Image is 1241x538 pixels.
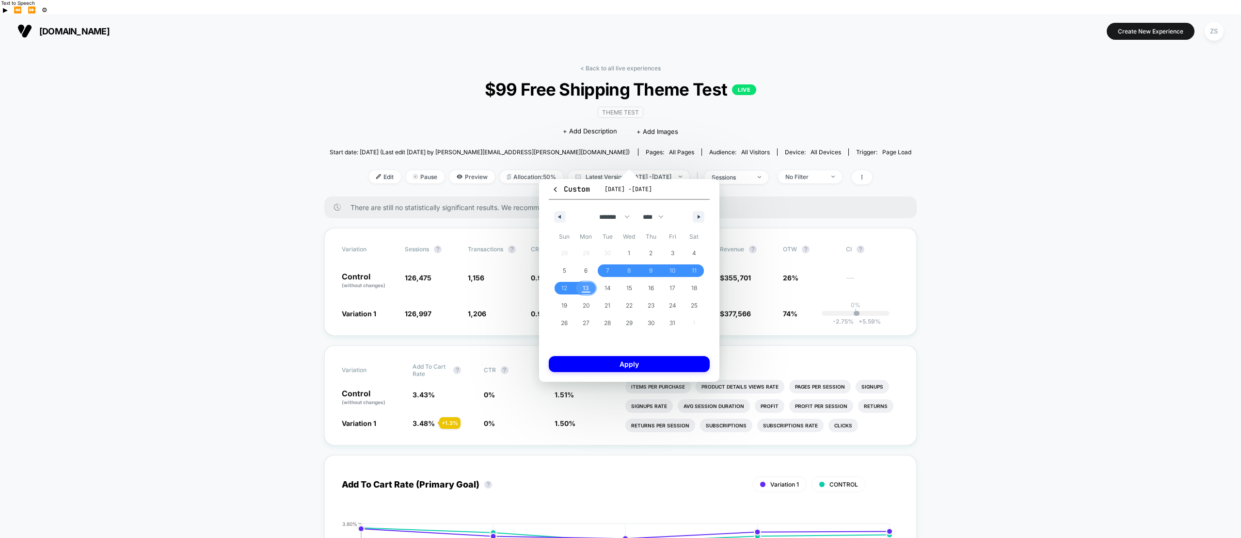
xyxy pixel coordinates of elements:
span: 21 [605,297,610,314]
button: 10 [662,262,684,279]
span: Device: [777,148,848,156]
span: Variation [342,245,395,253]
span: Preview [449,170,495,183]
span: -2.75 % [833,318,854,325]
button: [DOMAIN_NAME] [15,23,112,39]
span: OTW [783,245,836,253]
span: 1,206 [468,310,486,318]
span: 15 [626,279,632,297]
span: 14 [605,279,611,297]
span: Pause [406,170,445,183]
span: 26% [783,274,798,282]
button: 22 [619,297,640,314]
button: Forward [25,6,39,14]
span: (without changes) [342,399,385,405]
span: + [859,318,862,325]
p: 0% [851,301,860,309]
span: 13 [583,279,589,297]
span: 377,566 [724,310,751,318]
li: Subscriptions [700,419,752,432]
span: 7 [606,262,609,279]
span: 20 [583,297,589,314]
span: Thu [640,229,662,245]
span: Custom [552,184,590,194]
span: + Add Images [636,128,678,135]
span: (without changes) [342,282,385,288]
button: 14 [597,279,619,297]
img: Visually logo [17,24,32,38]
img: end [413,174,418,179]
span: CTR [484,366,496,374]
span: 16 [648,279,654,297]
span: 3 [671,245,674,262]
button: Previous [11,6,25,14]
span: 24 [669,297,676,314]
span: Mon [575,229,597,245]
li: Profit [755,399,784,413]
span: all pages [669,148,694,156]
span: Variation [342,363,395,377]
span: 28 [604,314,611,332]
button: 23 [640,297,662,314]
span: 5.59 % [854,318,881,325]
span: 26 [561,314,568,332]
span: 3.43 % [413,391,435,399]
span: Variation 1 [770,481,799,488]
li: Clicks [828,419,858,432]
p: Would like to see more reports? [625,363,899,370]
button: 31 [662,314,684,332]
button: 16 [640,279,662,297]
span: 1.51 % [555,391,574,399]
span: 30 [648,314,654,332]
button: Settings [39,6,50,14]
button: 15 [619,279,640,297]
span: 10 [669,262,675,279]
button: Custom[DATE] -[DATE] [549,184,710,200]
button: ? [501,366,509,374]
span: 18 [691,279,697,297]
button: 18 [683,279,705,297]
li: Returns [858,399,893,413]
a: < Back to all live experiences [580,65,661,72]
button: 9 [640,262,662,279]
button: ? [857,245,864,253]
span: 8 [627,262,631,279]
button: 20 [575,297,597,314]
button: 17 [662,279,684,297]
button: ? [749,245,757,253]
span: 23 [648,297,654,314]
span: [DATE] - [DATE] [605,185,652,193]
button: 30 [640,314,662,332]
span: all devices [811,148,841,156]
li: Avg Session Duration [678,399,750,413]
button: 7 [597,262,619,279]
div: Pages: [646,148,694,156]
span: 1.50 % [555,419,575,427]
p: Control [342,273,395,289]
button: ? [434,245,442,253]
div: No Filter [785,173,824,180]
button: Apply [549,356,710,372]
button: ? [484,481,492,489]
span: Sessions [405,245,429,253]
span: 0 % [484,419,495,427]
button: 27 [575,314,597,332]
span: Variation 1 [342,419,376,427]
button: 21 [597,297,619,314]
span: Sat [683,229,705,245]
span: CI [846,245,899,253]
button: 1 [619,245,640,262]
span: 19 [561,297,567,314]
button: 11 [683,262,705,279]
div: ZS [1205,22,1224,41]
span: 1 [628,245,630,262]
span: 5 [563,262,566,279]
button: 28 [597,314,619,332]
button: 13 [575,279,597,297]
li: Signups Rate [625,399,673,413]
span: Page Load [882,148,911,156]
button: 2 [640,245,662,262]
span: 3.48 % [413,419,435,427]
button: 29 [619,314,640,332]
button: ? [802,245,810,253]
